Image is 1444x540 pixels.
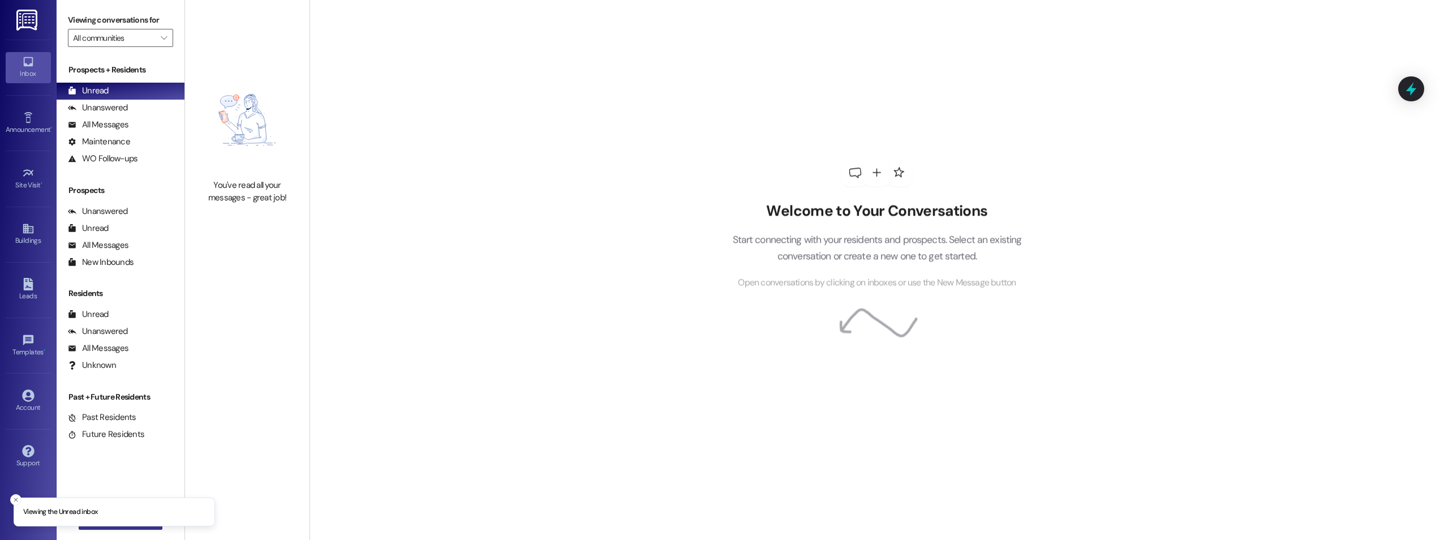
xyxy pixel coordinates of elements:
img: ResiDesk Logo [16,10,40,31]
div: Past + Future Residents [57,391,184,403]
div: Residents [57,288,184,299]
div: Unanswered [68,205,128,217]
span: • [41,179,42,187]
div: Unread [68,222,109,234]
a: Buildings [6,219,51,250]
div: Unanswered [68,102,128,114]
i:  [161,33,167,42]
a: Templates • [6,331,51,361]
div: All Messages [68,239,128,251]
a: Account [6,386,51,417]
div: Unknown [68,359,116,371]
input: All communities [73,29,155,47]
a: Inbox [6,52,51,83]
div: Past Residents [68,412,136,423]
img: empty-state [197,66,297,174]
div: Prospects [57,185,184,196]
span: Open conversations by clicking on inboxes or use the New Message button [738,276,1016,290]
div: All Messages [68,342,128,354]
div: Unanswered [68,325,128,337]
label: Viewing conversations for [68,11,173,29]
a: Site Visit • [6,164,51,194]
p: Viewing the Unread inbox [23,507,97,517]
div: All Messages [68,119,128,131]
div: Unread [68,85,109,97]
div: WO Follow-ups [68,153,137,165]
div: New Inbounds [68,256,134,268]
p: Start connecting with your residents and prospects. Select an existing conversation or create a n... [715,232,1039,264]
button: Close toast [10,494,22,505]
div: Unread [68,308,109,320]
span: • [50,124,52,132]
h2: Welcome to Your Conversations [715,202,1039,220]
div: Maintenance [68,136,130,148]
a: Leads [6,275,51,305]
a: Support [6,442,51,472]
div: You've read all your messages - great job! [197,179,297,204]
div: Future Residents [68,428,144,440]
div: Prospects + Residents [57,64,184,76]
span: • [44,346,45,354]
